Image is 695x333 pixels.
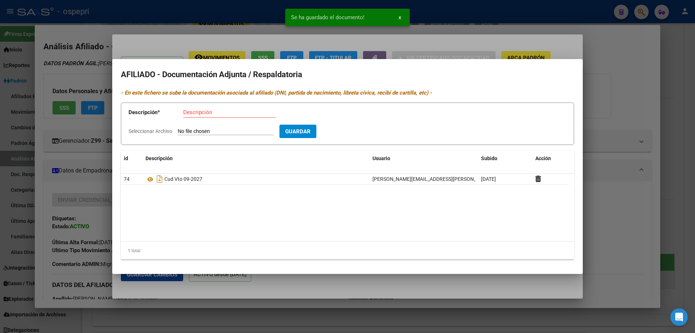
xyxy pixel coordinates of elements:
datatable-header-cell: Usuario [370,151,478,166]
span: Seleccionar Archivo [129,128,172,134]
span: Acción [535,155,551,161]
span: 74 [124,176,130,182]
i: Descargar documento [155,173,164,185]
p: Descripción [129,108,183,117]
div: 1 total [121,242,574,260]
span: Se ha guardado el documento! [291,14,365,21]
button: Guardar [279,125,316,138]
span: Cud Vto 09-2027 [164,176,202,182]
datatable-header-cell: Descripción [143,151,370,166]
datatable-header-cell: id [121,151,143,166]
div: Open Intercom Messenger [670,308,688,326]
datatable-header-cell: Acción [532,151,569,166]
span: x [399,14,401,21]
span: id [124,155,128,161]
span: Subido [481,155,497,161]
span: [PERSON_NAME][EMAIL_ADDRESS][PERSON_NAME][DOMAIN_NAME] - [PERSON_NAME] [PERSON_NAME] [372,176,612,182]
span: [DATE] [481,176,496,182]
h2: AFILIADO - Documentación Adjunta / Respaldatoria [121,68,574,82]
datatable-header-cell: Subido [478,151,532,166]
i: - En este fichero se sube la documentación asociada al afiliado (DNI, partida de nacimiento, libr... [121,90,432,96]
span: Guardar [285,128,311,135]
span: Usuario [372,155,390,161]
button: x [393,11,407,24]
span: Descripción [146,155,173,161]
